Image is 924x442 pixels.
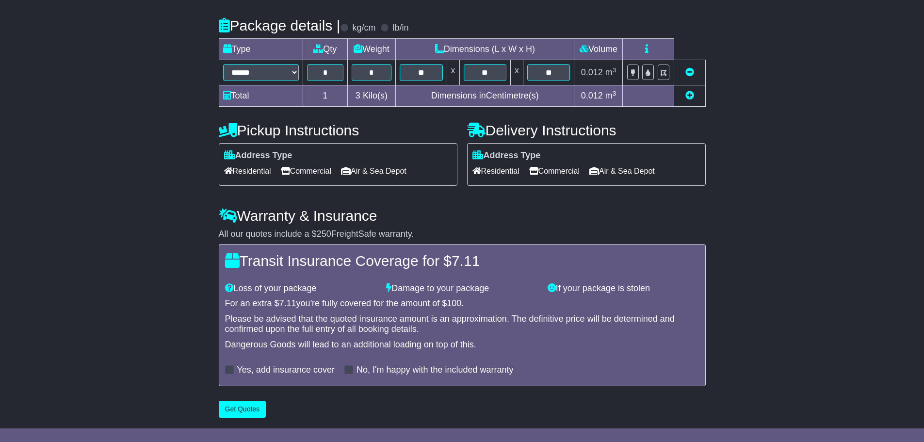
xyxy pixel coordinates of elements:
[452,253,480,269] span: 7.11
[685,67,694,77] a: Remove this item
[472,164,519,179] span: Residential
[381,283,543,294] div: Damage to your package
[225,340,699,350] div: Dangerous Goods will lead to an additional loading on top of this.
[685,91,694,100] a: Add new item
[396,85,574,107] td: Dimensions in Centimetre(s)
[281,164,331,179] span: Commercial
[317,229,331,239] span: 250
[472,150,541,161] label: Address Type
[279,298,296,308] span: 7.11
[605,91,616,100] span: m
[225,253,699,269] h4: Transit Insurance Coverage for $
[219,39,303,60] td: Type
[613,90,616,97] sup: 3
[605,67,616,77] span: m
[219,229,706,240] div: All our quotes include a $ FreightSafe warranty.
[219,401,266,418] button: Get Quotes
[219,17,340,33] h4: Package details |
[447,298,461,308] span: 100
[347,85,396,107] td: Kilo(s)
[589,164,655,179] span: Air & Sea Depot
[237,365,335,376] label: Yes, add insurance cover
[357,365,514,376] label: No, I'm happy with the included warranty
[219,122,457,138] h4: Pickup Instructions
[220,283,382,294] div: Loss of your package
[511,60,523,85] td: x
[467,122,706,138] h4: Delivery Instructions
[613,66,616,74] sup: 3
[352,23,375,33] label: kg/cm
[225,298,699,309] div: For an extra $ you're fully covered for the amount of $ .
[347,39,396,60] td: Weight
[341,164,406,179] span: Air & Sea Depot
[396,39,574,60] td: Dimensions (L x W x H)
[581,67,603,77] span: 0.012
[303,85,347,107] td: 1
[447,60,459,85] td: x
[543,283,704,294] div: If your package is stolen
[224,150,292,161] label: Address Type
[392,23,408,33] label: lb/in
[219,208,706,224] h4: Warranty & Insurance
[581,91,603,100] span: 0.012
[356,91,360,100] span: 3
[303,39,347,60] td: Qty
[219,85,303,107] td: Total
[224,164,271,179] span: Residential
[574,39,623,60] td: Volume
[529,164,580,179] span: Commercial
[225,314,699,335] div: Please be advised that the quoted insurance amount is an approximation. The definitive price will...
